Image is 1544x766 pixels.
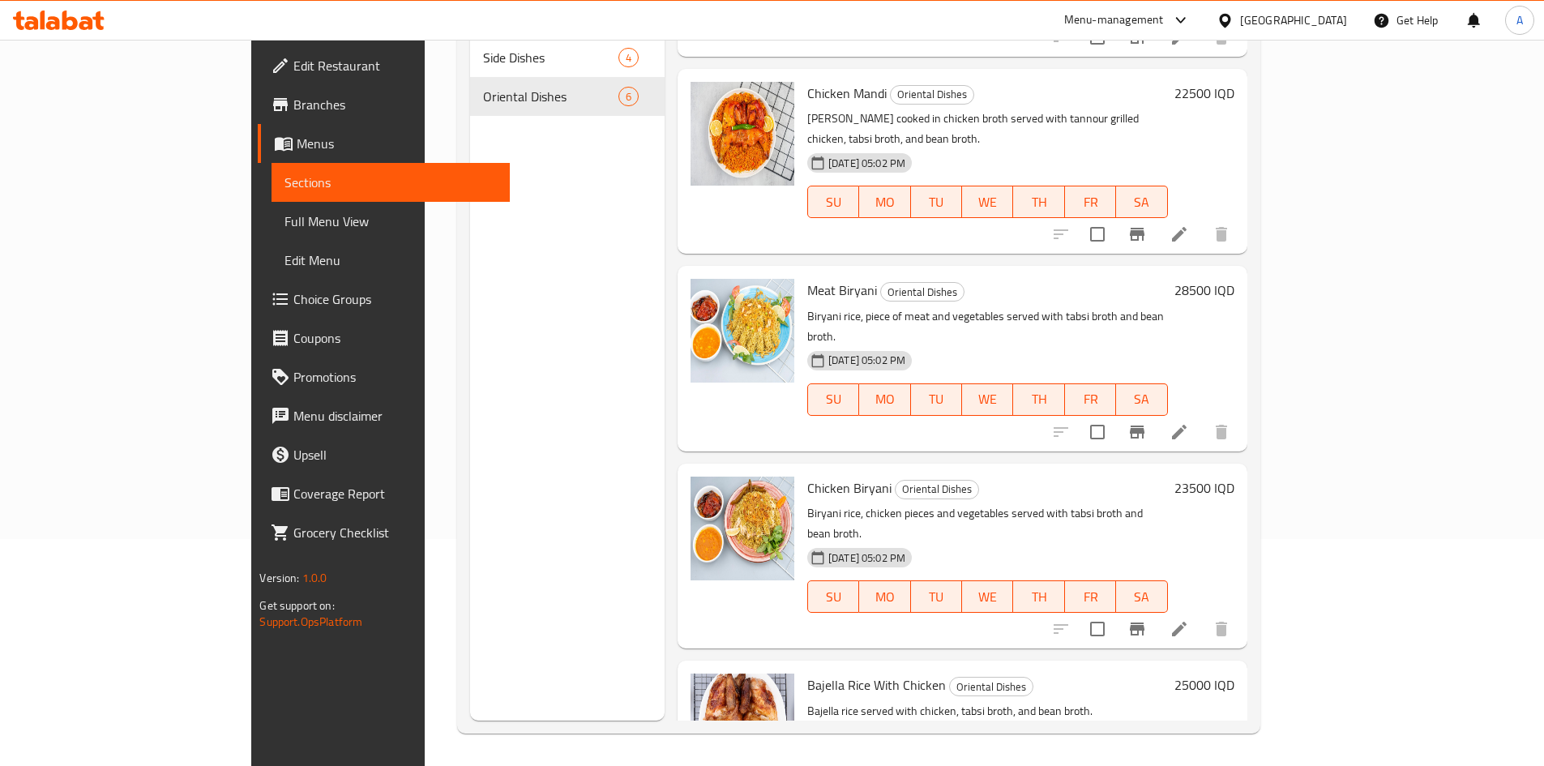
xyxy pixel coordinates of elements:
[619,50,638,66] span: 4
[1071,585,1110,609] span: FR
[815,585,853,609] span: SU
[258,46,509,85] a: Edit Restaurant
[293,445,496,464] span: Upsell
[284,250,496,270] span: Edit Menu
[807,81,887,105] span: Chicken Mandi
[895,480,979,499] div: Oriental Dishes
[917,190,956,214] span: TU
[302,567,327,588] span: 1.0.0
[1020,190,1058,214] span: TH
[284,212,496,231] span: Full Menu View
[470,77,665,116] div: Oriental Dishes6
[1174,477,1234,499] h6: 23500 IQD
[917,585,956,609] span: TU
[1170,422,1189,442] a: Edit menu item
[1071,190,1110,214] span: FR
[258,396,509,435] a: Menu disclaimer
[691,82,794,186] img: Chicken Mandi
[1080,415,1114,449] span: Select to update
[293,95,496,114] span: Branches
[807,503,1168,544] p: Biryani rice, chicken pieces and vegetables served with tabsi broth and bean broth.
[272,241,509,280] a: Edit Menu
[1118,610,1157,648] button: Branch-specific-item
[815,190,853,214] span: SU
[859,580,910,613] button: MO
[1118,215,1157,254] button: Branch-specific-item
[618,87,639,106] div: items
[258,280,509,319] a: Choice Groups
[1123,387,1161,411] span: SA
[297,134,496,153] span: Menus
[483,48,618,67] span: Side Dishes
[619,89,638,105] span: 6
[1170,619,1189,639] a: Edit menu item
[293,56,496,75] span: Edit Restaurant
[293,328,496,348] span: Coupons
[258,435,509,474] a: Upsell
[896,480,978,499] span: Oriental Dishes
[1080,612,1114,646] span: Select to update
[1123,585,1161,609] span: SA
[1065,383,1116,416] button: FR
[293,523,496,542] span: Grocery Checklist
[272,202,509,241] a: Full Menu View
[691,477,794,580] img: Chicken Biryani
[866,190,904,214] span: MO
[470,38,665,77] div: Side Dishes4
[949,677,1033,696] div: Oriental Dishes
[1116,383,1167,416] button: SA
[807,701,1168,721] p: Bajella rice served with chicken, tabsi broth, and bean broth.
[1013,580,1064,613] button: TH
[293,289,496,309] span: Choice Groups
[917,387,956,411] span: TU
[1118,413,1157,451] button: Branch-specific-item
[815,387,853,411] span: SU
[483,87,618,106] span: Oriental Dishes
[258,85,509,124] a: Branches
[258,357,509,396] a: Promotions
[691,279,794,383] img: Meat Biryani
[911,186,962,218] button: TU
[822,353,912,368] span: [DATE] 05:02 PM
[950,678,1033,696] span: Oriental Dishes
[1080,217,1114,251] span: Select to update
[1064,11,1164,30] div: Menu-management
[807,186,859,218] button: SU
[258,319,509,357] a: Coupons
[969,190,1007,214] span: WE
[807,306,1168,347] p: Biryani rice, piece of meat and vegetables served with tabsi broth and bean broth.
[1174,279,1234,302] h6: 28500 IQD
[969,387,1007,411] span: WE
[1202,413,1241,451] button: delete
[962,186,1013,218] button: WE
[1240,11,1347,29] div: [GEOGRAPHIC_DATA]
[1020,585,1058,609] span: TH
[807,278,877,302] span: Meat Biryani
[911,580,962,613] button: TU
[470,32,665,122] nav: Menu sections
[807,109,1168,149] p: [PERSON_NAME] cooked in chicken broth served with tannour grilled chicken, tabsi broth, and bean ...
[293,406,496,426] span: Menu disclaimer
[866,387,904,411] span: MO
[1065,580,1116,613] button: FR
[1202,610,1241,648] button: delete
[1020,387,1058,411] span: TH
[969,585,1007,609] span: WE
[1116,186,1167,218] button: SA
[859,383,910,416] button: MO
[293,367,496,387] span: Promotions
[1174,674,1234,696] h6: 25000 IQD
[293,484,496,503] span: Coverage Report
[822,550,912,566] span: [DATE] 05:02 PM
[1071,387,1110,411] span: FR
[258,474,509,513] a: Coverage Report
[284,173,496,192] span: Sections
[272,163,509,202] a: Sections
[1174,82,1234,105] h6: 22500 IQD
[866,585,904,609] span: MO
[1516,11,1523,29] span: A
[822,156,912,171] span: [DATE] 05:02 PM
[258,513,509,552] a: Grocery Checklist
